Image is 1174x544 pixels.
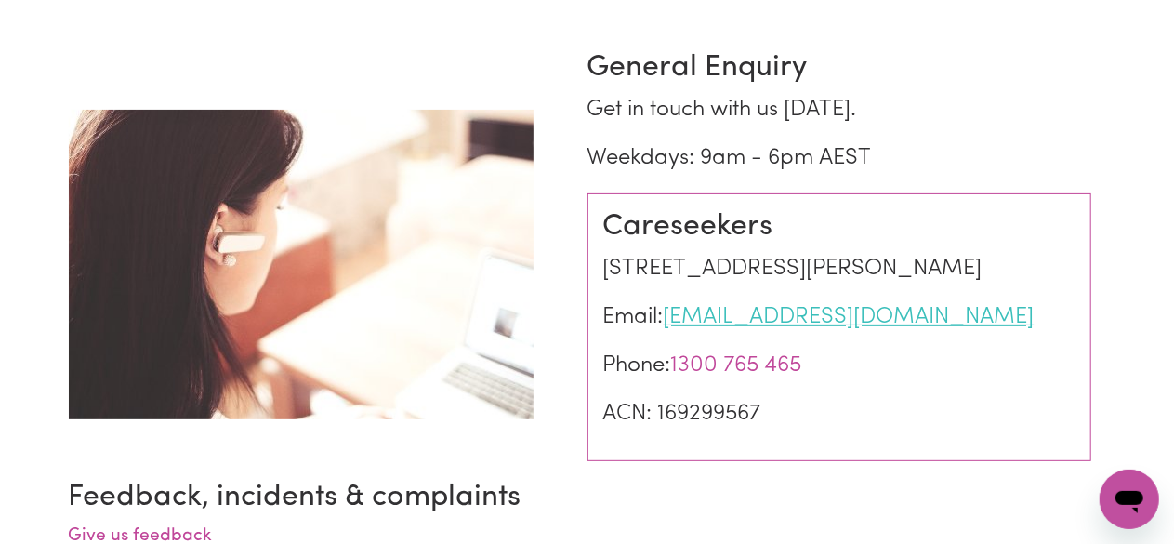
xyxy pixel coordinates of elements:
p: [STREET_ADDRESS][PERSON_NAME] [603,252,1075,285]
p: Email: [603,300,1075,334]
p: Weekdays: 9am - 6pm AEST [587,141,1091,175]
p: ACN: 169299567 [603,397,1075,431]
h3: General Enquiry [587,50,1091,86]
h3: Feedback, incidents & complaints [69,480,1106,515]
p: Get in touch with us [DATE]. [587,93,1091,126]
img: support [69,110,534,419]
a: 1300 765 465 [671,354,802,377]
a: [EMAIL_ADDRESS][DOMAIN_NAME] [664,306,1035,328]
p: Phone: [603,349,1075,382]
h3: Careseekers [603,209,1075,245]
iframe: Button to launch messaging window [1100,470,1159,529]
